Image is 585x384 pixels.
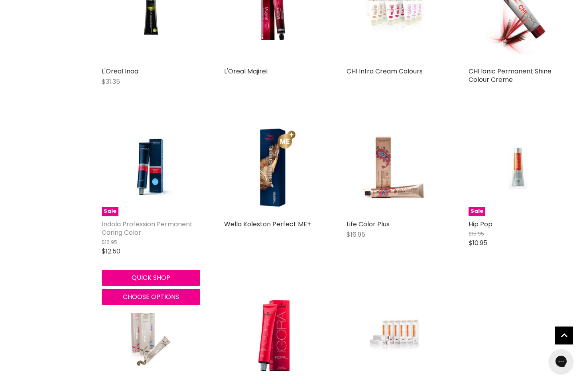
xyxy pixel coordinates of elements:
span: Sale [469,207,485,216]
img: Life Color Plus [362,117,428,216]
button: Choose options [102,289,200,305]
span: Choose options [123,292,179,301]
span: $10.95 [469,238,487,247]
iframe: Gorgias live chat messenger [545,346,577,376]
a: Indola Profession Permanent Caring Color [102,220,193,237]
a: Life Color Plus [347,220,390,229]
img: Indola Profession Permanent Caring Color [118,117,183,216]
a: CHI Ionic Permanent Shine Colour Creme [469,67,552,84]
span: $31.35 [102,77,120,86]
span: $16.95 [347,230,365,239]
a: L'Oreal Inoa [102,67,138,76]
img: Wella Koleston Perfect ME+ [224,117,323,216]
a: Indola Profession Permanent Caring ColorSale [102,117,200,216]
a: Life Color Plus [347,117,445,216]
span: $16.95 [102,238,117,246]
a: Hip PopSale [469,117,567,216]
a: Hip Pop [469,220,492,229]
span: $12.50 [102,247,120,256]
a: L'Oreal Majirel [224,67,268,76]
span: $15.95 [469,230,484,238]
span: Sale [102,207,118,216]
a: CHI Infra Cream Colours [347,67,423,76]
button: Quick shop [102,270,200,286]
a: Wella Koleston Perfect ME+ [224,220,311,229]
img: Hip Pop [485,117,551,216]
